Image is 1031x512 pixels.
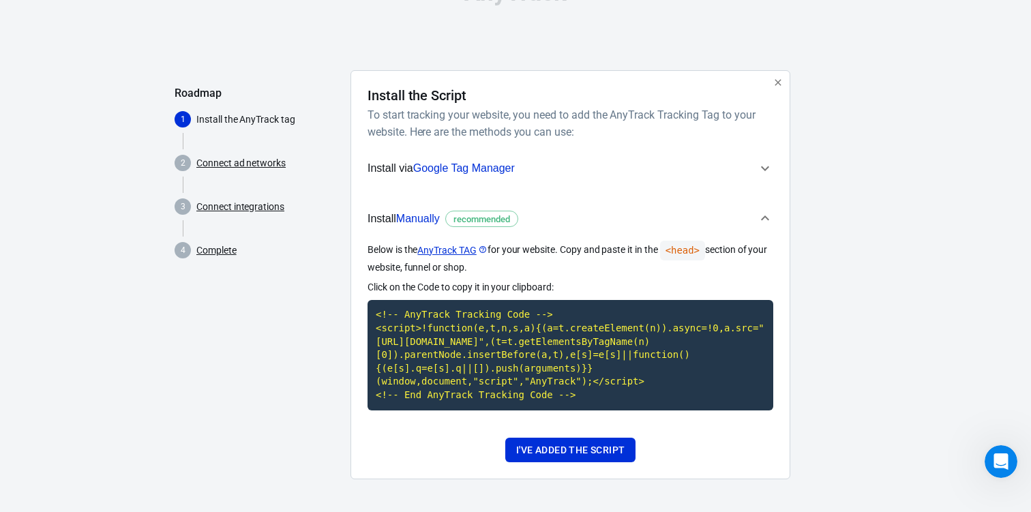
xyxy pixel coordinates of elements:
span: Install [368,210,518,228]
code: Click to copy [368,300,773,410]
code: <head> [660,241,705,260]
button: InstallManuallyrecommended [368,196,773,241]
button: I've added the script [505,438,636,463]
a: Connect integrations [196,200,284,214]
text: 3 [181,202,185,211]
p: Install the AnyTrack tag [196,112,340,127]
p: Below is the for your website. Copy and paste it in the section of your website, funnel or shop. [368,241,773,275]
span: Install via [368,160,515,177]
button: Install viaGoogle Tag Manager [368,151,773,185]
iframe: Intercom live chat [985,445,1017,478]
span: Manually [396,213,440,224]
text: 4 [181,245,185,255]
text: 1 [181,115,185,124]
h4: Install the Script [368,87,466,104]
span: Google Tag Manager [413,162,515,174]
h5: Roadmap [175,87,340,100]
text: 2 [181,158,185,168]
h6: To start tracking your website, you need to add the AnyTrack Tracking Tag to your website. Here a... [368,106,768,140]
p: Click on the Code to copy it in your clipboard: [368,280,773,295]
a: Connect ad networks [196,156,286,170]
a: AnyTrack TAG [417,243,487,258]
span: recommended [449,213,515,226]
a: Complete [196,243,237,258]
